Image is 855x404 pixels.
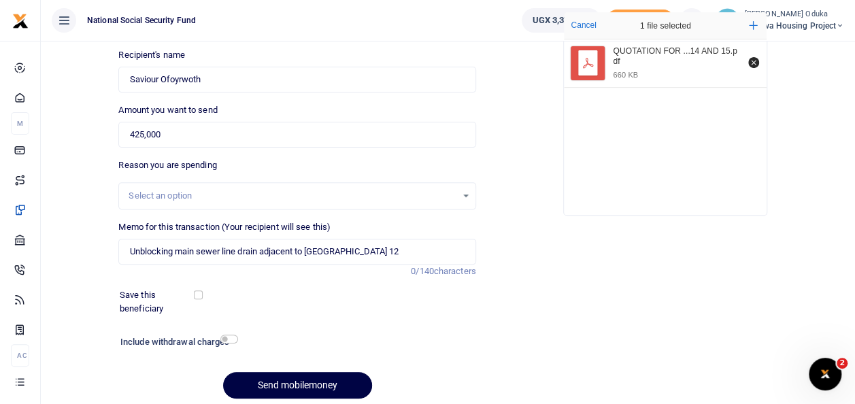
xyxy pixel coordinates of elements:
li: M [11,112,29,135]
button: Add more files [743,16,763,35]
input: Enter extra information [118,239,475,265]
input: UGX [118,122,475,148]
label: Memo for this transaction (Your recipient will see this) [118,220,331,234]
div: 660 KB [613,70,638,80]
span: National Social Security Fund [82,14,201,27]
input: Loading name... [118,67,475,92]
button: Remove file [746,55,761,70]
li: Wallet ballance [516,8,605,33]
li: Ac [11,344,29,367]
label: Save this beneficiary [120,288,196,315]
img: profile-user [715,8,739,33]
a: UGX 3,371,932 [522,8,600,33]
label: Recipient's name [118,48,185,62]
label: Amount you want to send [118,103,217,117]
div: QUOTATION FOR UNBLOCKING MAIN SEWER LINE AT VILLA 13 14 AND 15.pdf [613,46,741,67]
iframe: Intercom live chat [809,358,841,390]
button: Cancel [567,16,600,34]
span: Lubowa Housing Project [745,20,844,32]
div: Select an option [129,189,456,203]
small: [PERSON_NAME] Oduka [745,9,844,20]
h6: Include withdrawal charges [120,337,232,348]
div: File Uploader [563,12,767,216]
button: Send mobilemoney [223,372,372,399]
span: UGX 3,371,932 [532,14,590,27]
a: profile-user [PERSON_NAME] Oduka Lubowa Housing Project [715,8,844,33]
span: characters [434,266,476,276]
span: 0/140 [411,266,434,276]
span: 2 [837,358,848,369]
img: logo-small [12,13,29,29]
li: Toup your wallet [606,10,674,32]
a: logo-small logo-large logo-large [12,15,29,25]
label: Reason you are spending [118,158,216,172]
div: 1 file selected [607,12,723,39]
span: Add money [606,10,674,32]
